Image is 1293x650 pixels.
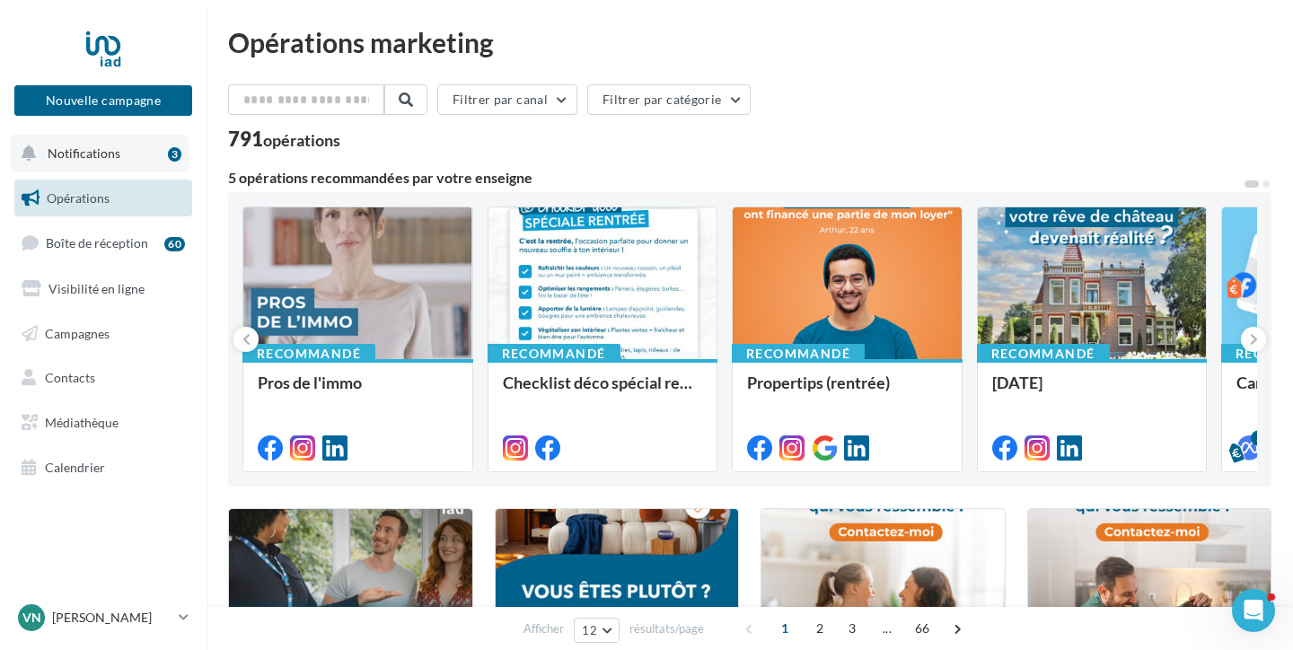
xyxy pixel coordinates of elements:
span: Afficher [523,620,564,637]
span: résultats/page [629,620,704,637]
span: Opérations [47,190,110,206]
span: Boîte de réception [46,235,148,250]
span: Notifications [48,145,120,161]
button: Filtrer par catégorie [587,84,751,115]
a: Campagnes [11,315,196,353]
iframe: Intercom live chat [1232,589,1275,632]
div: Propertips (rentrée) [747,373,947,409]
a: Opérations [11,180,196,217]
a: Calendrier [11,449,196,487]
span: ... [873,614,902,643]
div: Opérations marketing [228,29,1271,56]
a: Médiathèque [11,404,196,442]
span: Calendrier [45,460,105,475]
a: Boîte de réception60 [11,224,196,262]
div: 3 [168,147,181,162]
div: Recommandé [732,344,865,364]
span: 12 [582,623,597,637]
span: VN [22,609,41,627]
div: 5 [1251,430,1267,446]
button: Nouvelle campagne [14,85,192,116]
button: 12 [574,618,620,643]
span: Médiathèque [45,415,119,430]
span: Campagnes [45,325,110,340]
div: Checklist déco spécial rentrée [503,373,703,409]
div: Recommandé [977,344,1110,364]
span: Visibilité en ligne [48,281,145,296]
span: 2 [805,614,834,643]
div: Recommandé [242,344,375,364]
div: opérations [263,132,340,148]
span: Contacts [45,370,95,385]
button: Filtrer par canal [437,84,577,115]
button: Notifications 3 [11,135,189,172]
div: 5 opérations recommandées par votre enseigne [228,171,1243,185]
div: 60 [164,237,185,251]
div: Recommandé [488,344,620,364]
a: Contacts [11,359,196,397]
a: Visibilité en ligne [11,270,196,308]
a: VN [PERSON_NAME] [14,601,192,635]
p: [PERSON_NAME] [52,609,172,627]
div: Pros de l'immo [258,373,458,409]
div: 791 [228,129,340,149]
span: 66 [908,614,937,643]
span: 1 [770,614,799,643]
div: [DATE] [992,373,1192,409]
span: 3 [838,614,866,643]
